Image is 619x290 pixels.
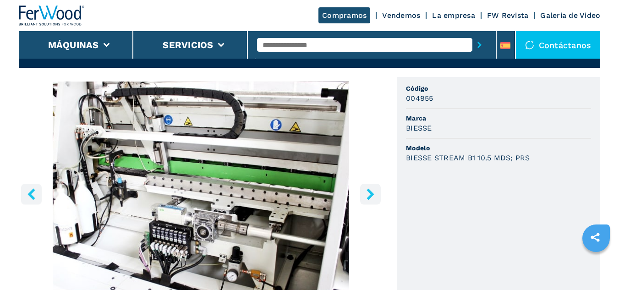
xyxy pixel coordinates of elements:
h3: BIESSE [406,123,432,133]
a: FW Revista [487,11,529,20]
h3: BIESSE STREAM B1 10.5 MDS; PRS [406,153,530,163]
button: Máquinas [48,39,99,50]
span: Código [406,84,591,93]
span: Marca [406,114,591,123]
img: Contáctanos [525,40,534,49]
img: Ferwood [19,5,85,26]
button: submit-button [472,34,487,55]
iframe: Chat [580,249,612,283]
a: Compramos [318,7,370,23]
a: Vendemos [382,11,420,20]
a: Galeria de Video [540,11,600,20]
button: left-button [21,184,42,204]
button: Servicios [163,39,213,50]
div: Contáctanos [516,31,601,59]
button: right-button [360,184,381,204]
span: Modelo [406,143,591,153]
a: sharethis [584,226,607,249]
a: La empresa [432,11,475,20]
h3: 004955 [406,93,433,104]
